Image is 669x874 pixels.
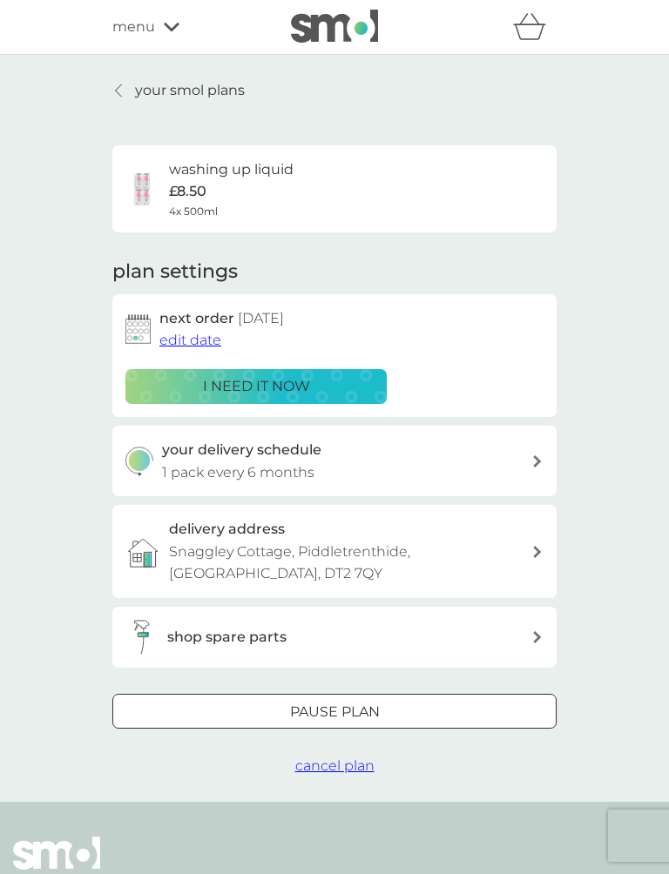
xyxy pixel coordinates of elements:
[135,79,245,102] p: your smol plans
[159,307,284,330] h2: next order
[125,369,387,404] button: i need it now
[295,757,375,774] span: cancel plan
[169,203,218,219] span: 4x 500ml
[162,461,314,484] p: 1 pack every 6 months
[112,259,238,286] h2: plan settings
[112,426,557,496] button: your delivery schedule1 pack every 6 months
[513,10,557,44] div: basket
[112,79,245,102] a: your smol plans
[112,607,557,668] button: shop spare parts
[112,694,557,729] button: Pause plan
[169,541,531,585] p: Snaggley Cottage, Piddletrenthide, [GEOGRAPHIC_DATA], DT2 7QY
[238,310,284,326] span: [DATE]
[125,171,160,206] img: washing up liquid
[159,332,221,348] span: edit date
[162,439,321,461] h3: your delivery schedule
[169,180,206,203] p: £8.50
[169,158,294,181] h6: washing up liquid
[290,701,380,723] p: Pause plan
[295,755,375,777] button: cancel plan
[159,329,221,352] button: edit date
[291,10,378,43] img: smol
[167,626,287,649] h3: shop spare parts
[112,16,155,38] span: menu
[203,375,310,398] p: i need it now
[112,505,557,598] a: delivery addressSnaggley Cottage, Piddletrenthide, [GEOGRAPHIC_DATA], DT2 7QY
[169,518,285,541] h3: delivery address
